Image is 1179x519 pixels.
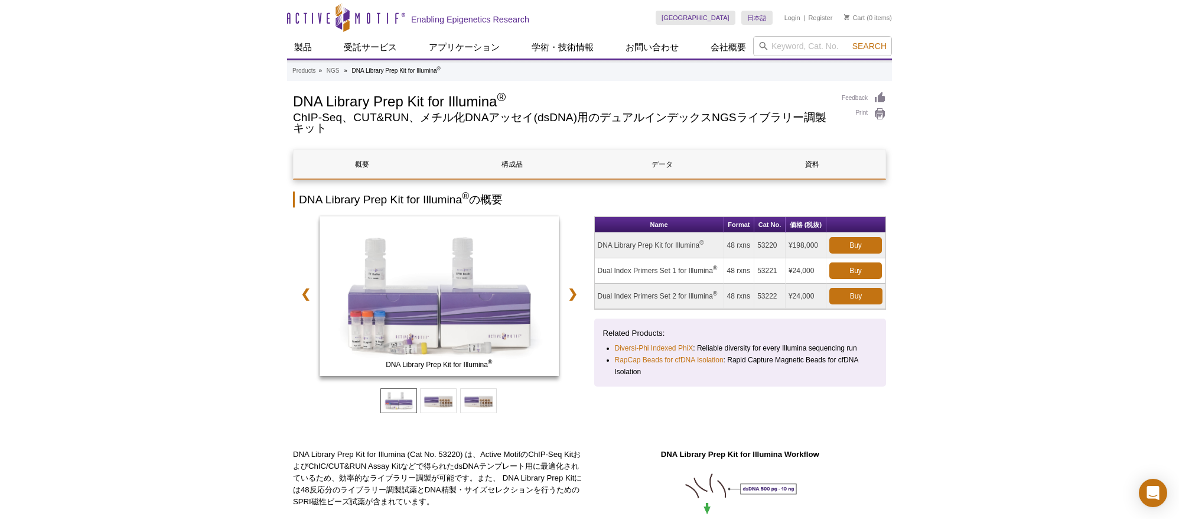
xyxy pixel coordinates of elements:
[322,359,556,371] span: DNA Library Prep Kit for Illumina
[754,217,786,233] th: Cat No.
[724,233,755,258] td: 48 rxns
[615,342,867,354] li: : Reliable diversity for every Illumina sequencing run
[618,36,686,59] a: お問い合わせ
[754,258,786,284] td: 53221
[352,67,441,74] li: DNA Library Prep Kit for Illumina
[786,258,826,284] td: ¥24,000
[754,284,786,309] td: 53222
[1139,479,1167,507] div: Open Intercom Messenger
[615,354,867,378] li: : Rapid Capture Magnetic Beads for cfDNA Isolation
[603,327,878,339] p: Related Products:
[842,108,886,121] a: Print
[724,258,755,284] td: 48 rxns
[808,14,832,22] a: Register
[525,36,601,59] a: 学術・技術情報
[753,36,892,56] input: Keyword, Cat. No.
[293,280,318,307] a: ❮
[829,237,882,254] a: Buy
[713,290,717,297] sup: ®
[294,150,430,179] a: 概要
[320,216,559,379] a: DNA Library Prep Kit for Illumina
[422,36,507,59] a: アプリケーション
[661,450,819,459] strong: DNA Library Prep Kit for Illumina Workflow
[497,90,506,103] sup: ®
[293,192,886,207] h2: DNA Library Prep Kit for Illumina の概要
[704,36,753,59] a: 会社概要
[849,41,890,51] button: Search
[337,36,404,59] a: 受託サービス
[744,150,880,179] a: 資料
[844,14,865,22] a: Cart
[724,217,755,233] th: Format
[615,342,693,354] a: Diversi-Phi Indexed PhiX
[741,11,773,25] a: 日本語
[595,233,724,258] td: DNA Library Prep Kit for Illumina
[488,359,492,365] sup: ®
[595,284,724,309] td: Dual Index Primers Set 2 for Illumina
[595,217,724,233] th: Name
[786,284,826,309] td: ¥24,000
[713,265,717,271] sup: ®
[292,66,315,76] a: Products
[293,92,830,109] h1: DNA Library Prep Kit for Illumina
[829,262,882,279] a: Buy
[724,284,755,309] td: 48 rxns
[852,41,887,51] span: Search
[437,66,441,72] sup: ®
[320,216,559,376] img: DNA Library Prep Kit for Illumina
[699,239,704,246] sup: ®
[462,191,469,201] sup: ®
[595,258,724,284] td: Dual Index Primers Set 1 for Illumina
[287,36,319,59] a: 製品
[344,67,347,74] li: »
[786,217,826,233] th: 価格 (税抜)
[803,11,805,25] li: |
[293,449,585,508] p: DNA Library Prep Kit for Illumina (Cat No. 53220) は、Active MotifのChIP-Seq KitおよびChIC/CUT&RUN Assa...
[844,14,849,20] img: Your Cart
[293,112,830,134] h2: ChIP-Seq、CUT&RUN、メチル化DNAアッセイ(dsDNA)用のデュアルインデックスNGSライブラリー調製キット
[656,11,735,25] a: [GEOGRAPHIC_DATA]
[560,280,585,307] a: ❯
[327,66,340,76] a: NGS
[784,14,800,22] a: Login
[444,150,580,179] a: 構成品
[318,67,322,74] li: »
[411,14,529,25] h2: Enabling Epigenetics Research
[844,11,892,25] li: (0 items)
[829,288,882,304] a: Buy
[842,92,886,105] a: Feedback
[754,233,786,258] td: 53220
[786,233,826,258] td: ¥198,000
[615,354,724,366] a: RapCap Beads for cfDNA Isolation
[594,150,730,179] a: データ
